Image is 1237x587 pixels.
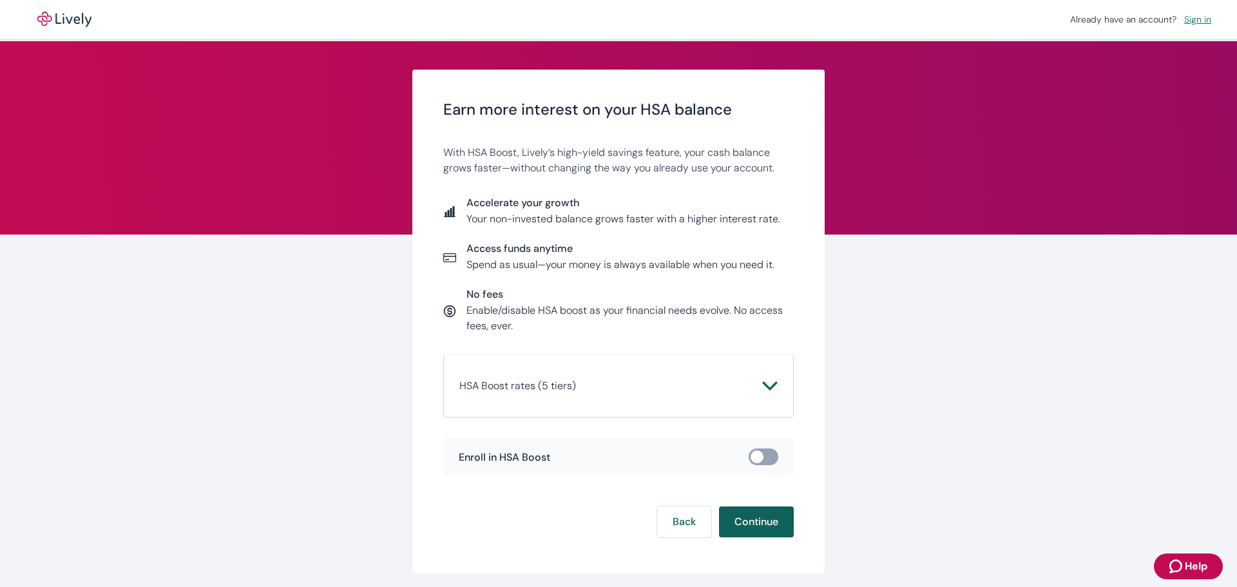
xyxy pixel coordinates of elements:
svg: Card icon [443,251,456,264]
button: Continue [719,506,794,537]
p: Spend as usual—your money is always available when you need it. [466,257,774,273]
span: Earn more interest on your HSA balance [443,101,794,119]
a: Sign in [1179,11,1216,28]
span: Help [1185,559,1207,574]
button: Zendesk support iconHelp [1154,553,1223,579]
span: Access funds anytime [466,242,774,255]
svg: Currency icon [443,305,456,318]
span: No fees [466,288,794,300]
button: HSA Boost rates (5 tiers) [459,370,778,401]
svg: Report icon [443,205,456,218]
img: Lively [28,12,101,27]
button: Back [657,506,711,537]
svg: Chevron icon [762,378,778,394]
p: Your non-invested balance grows faster with a higher interest rate. [466,211,780,227]
div: Already have an account? [1070,13,1216,26]
span: Accelerate your growth [466,197,780,209]
p: Enable/disable HSA boost as your financial needs evolve. No access fees, ever. [466,303,794,334]
p: With HSA Boost, Lively’s high-yield savings feature, your cash balance grows faster—without chang... [443,145,794,176]
svg: Zendesk support icon [1169,559,1185,574]
span: Enroll in HSA Boost [459,451,550,463]
p: HSA Boost rates (5 tiers) [459,378,576,394]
